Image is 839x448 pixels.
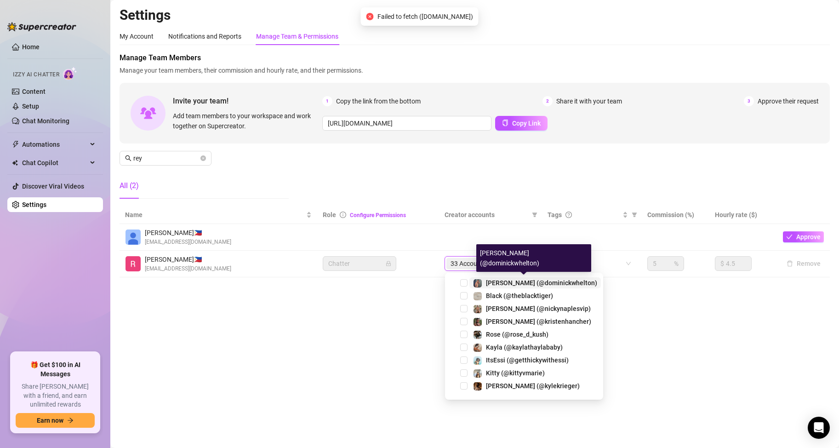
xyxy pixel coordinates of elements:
[386,261,391,266] span: lock
[366,13,374,20] span: close-circle
[486,318,591,325] span: [PERSON_NAME] (@kristenhancher)
[120,52,830,63] span: Manage Team Members
[256,31,338,41] div: Manage Team & Permissions
[486,344,563,351] span: Kayla (@kaylathaylababy)
[474,318,482,326] img: Kristen (@kristenhancher)
[632,212,637,218] span: filter
[565,212,572,218] span: question-circle
[22,137,87,152] span: Automations
[16,361,95,379] span: 🎁 Get $100 in AI Messages
[340,212,346,218] span: info-circle
[474,331,482,339] img: Rose (@rose_d_kush)
[758,96,819,106] span: Approve their request
[22,201,46,208] a: Settings
[120,31,154,41] div: My Account
[145,264,231,273] span: [EMAIL_ADDRESS][DOMAIN_NAME]
[495,116,548,131] button: Copy Link
[486,279,597,287] span: [PERSON_NAME] (@dominickwhelton)
[173,95,322,107] span: Invite your team!
[460,279,468,287] span: Select tree node
[460,305,468,312] span: Select tree node
[474,356,482,365] img: ItsEssi (@getthickywithessi)
[556,96,622,106] span: Share it with your team
[460,344,468,351] span: Select tree node
[12,141,19,148] span: thunderbolt
[532,212,537,218] span: filter
[446,258,491,269] span: 33 Accounts
[168,31,241,41] div: Notifications and Reports
[173,111,319,131] span: Add team members to your workspace and work together on Supercreator.
[542,96,553,106] span: 2
[328,257,391,270] span: Chatter
[22,88,46,95] a: Content
[445,210,528,220] span: Creator accounts
[120,206,317,224] th: Name
[145,228,231,238] span: [PERSON_NAME] 🇵🇭
[12,160,18,166] img: Chat Copilot
[476,244,591,272] div: [PERSON_NAME] (@dominickwhelton)
[145,254,231,264] span: [PERSON_NAME] 🇵🇭
[145,238,231,247] span: [EMAIL_ADDRESS][DOMAIN_NAME]
[16,413,95,428] button: Earn nowarrow-right
[460,318,468,325] span: Select tree node
[126,230,141,245] img: Rey Badoc
[486,382,580,390] span: [PERSON_NAME] (@kylekrieger)
[120,180,139,191] div: All (2)
[502,120,508,126] span: copy
[22,183,84,190] a: Discover Viral Videos
[709,206,777,224] th: Hourly rate ($)
[530,208,539,222] span: filter
[474,344,482,352] img: Kayla (@kaylathaylababy)
[22,43,40,51] a: Home
[808,417,830,439] div: Open Intercom Messenger
[16,382,95,409] span: Share [PERSON_NAME] with a friend, and earn unlimited rewards
[642,206,709,224] th: Commission (%)
[63,67,77,80] img: AI Chatter
[125,210,304,220] span: Name
[377,11,473,22] span: Failed to fetch ([DOMAIN_NAME])
[486,305,591,312] span: [PERSON_NAME] (@nickynaplesvip)
[486,369,545,377] span: Kitty (@kittyvmarie)
[322,96,332,106] span: 1
[133,153,199,163] input: Search members
[7,22,76,31] img: logo-BBDzfeDw.svg
[67,417,74,424] span: arrow-right
[486,356,569,364] span: ItsEssi (@getthickywithessi)
[22,103,39,110] a: Setup
[323,211,336,218] span: Role
[22,117,69,125] a: Chat Monitoring
[512,120,541,127] span: Copy Link
[796,233,821,241] span: Approve
[474,305,482,313] img: Nicky (@nickynaplesvip)
[783,258,824,269] button: Remove
[486,292,553,299] span: Black (@theblacktiger)
[783,231,824,242] button: Approve
[630,208,639,222] span: filter
[451,258,486,269] span: 33 Accounts
[548,210,562,220] span: Tags
[474,369,482,378] img: Kitty (@kittyvmarie)
[460,292,468,299] span: Select tree node
[125,155,131,161] span: search
[200,155,206,161] button: close-circle
[474,292,482,300] img: Black (@theblacktiger)
[120,65,830,75] span: Manage your team members, their commission and hourly rate, and their permissions.
[336,96,421,106] span: Copy the link from the bottom
[350,212,406,218] a: Configure Permissions
[126,256,141,271] img: Rey Sialana
[120,6,830,24] h2: Settings
[460,331,468,338] span: Select tree node
[460,369,468,377] span: Select tree node
[460,382,468,390] span: Select tree node
[22,155,87,170] span: Chat Copilot
[474,279,482,287] img: Dominick (@dominickwhelton)
[474,382,482,391] img: Kyle (@kylekrieger)
[13,70,59,79] span: Izzy AI Chatter
[486,331,548,338] span: Rose (@rose_d_kush)
[786,234,793,240] span: check
[460,356,468,364] span: Select tree node
[744,96,754,106] span: 3
[37,417,63,424] span: Earn now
